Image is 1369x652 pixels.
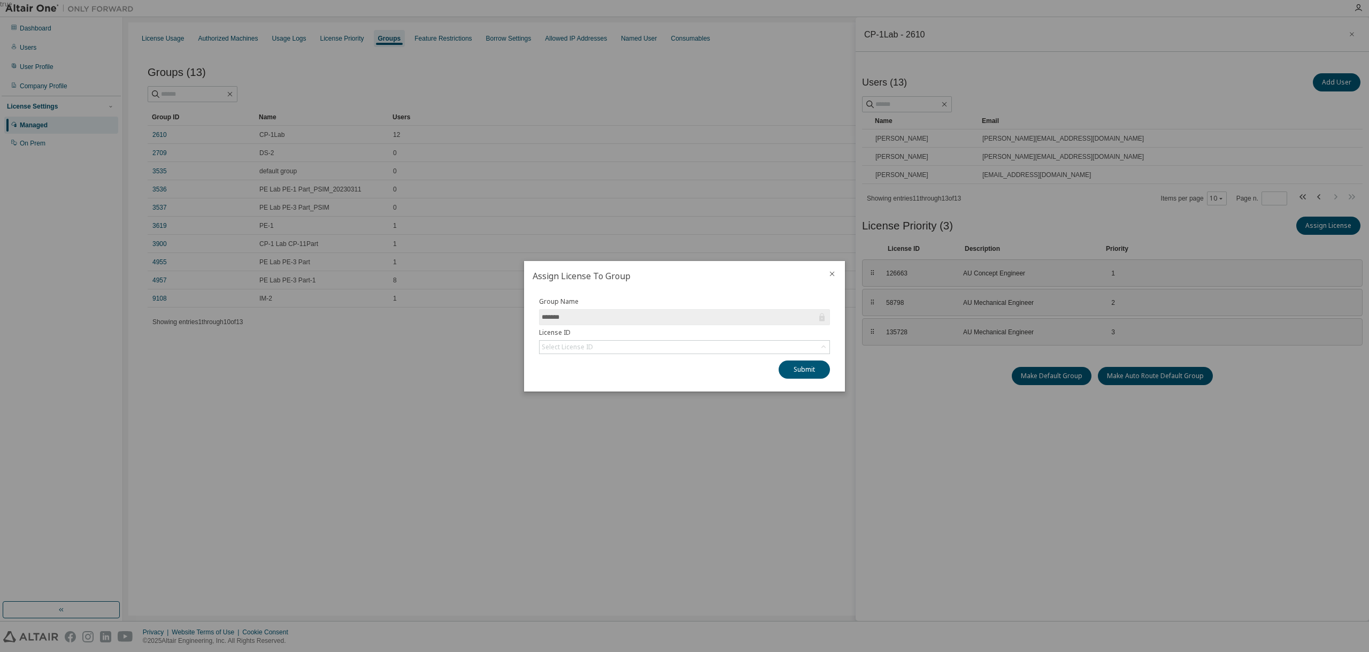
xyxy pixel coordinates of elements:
[542,343,593,351] div: Select License ID
[828,270,836,278] button: close
[524,261,819,291] h2: Assign License To Group
[539,328,830,337] label: License ID
[779,360,830,379] button: Submit
[540,341,829,354] div: Select License ID
[539,297,830,306] label: Group Name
